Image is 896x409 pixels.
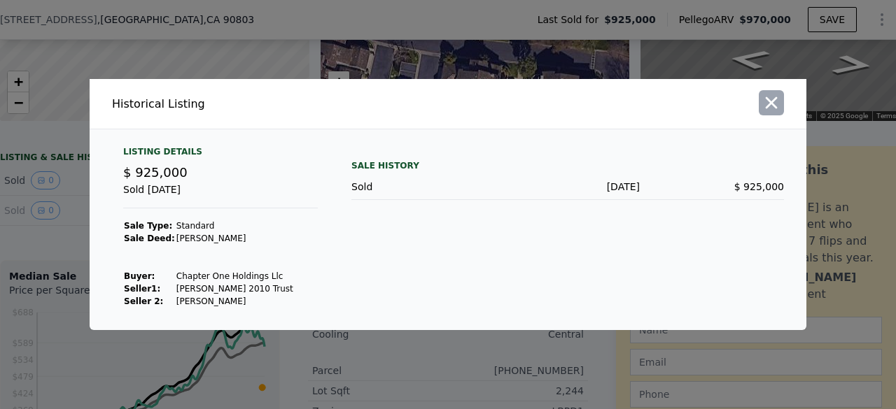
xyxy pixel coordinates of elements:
[496,180,640,194] div: [DATE]
[351,157,784,174] div: Sale History
[176,295,294,308] td: [PERSON_NAME]
[124,296,163,306] strong: Seller 2:
[124,271,155,281] strong: Buyer :
[351,180,496,194] div: Sold
[176,220,294,232] td: Standard
[123,146,318,163] div: Listing Details
[112,96,442,113] div: Historical Listing
[124,234,175,243] strong: Sale Deed:
[176,232,294,245] td: [PERSON_NAME]
[124,221,172,231] strong: Sale Type:
[734,181,784,192] span: $ 925,000
[176,270,294,282] td: Chapter One Holdings Llc
[176,282,294,295] td: [PERSON_NAME] 2010 Trust
[124,284,160,294] strong: Seller 1 :
[123,165,188,180] span: $ 925,000
[123,182,318,208] div: Sold [DATE]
